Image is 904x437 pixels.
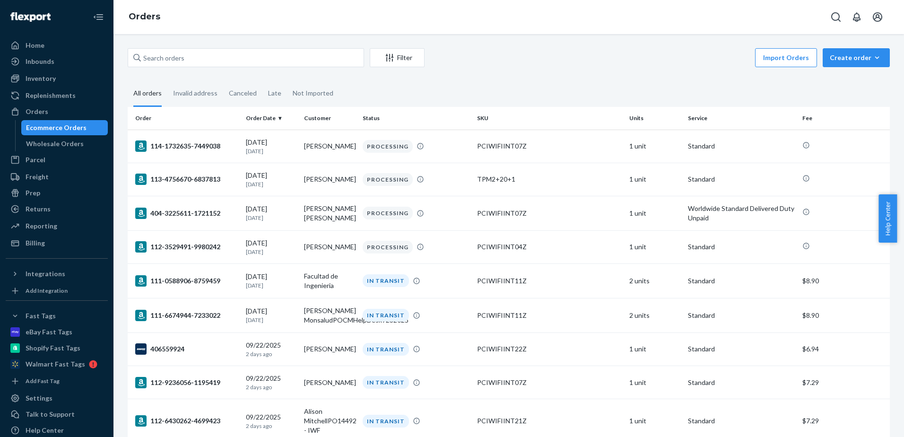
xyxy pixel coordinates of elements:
div: [DATE] [246,138,297,155]
div: Replenishments [26,91,76,100]
td: $8.90 [799,298,890,332]
div: 406559924 [135,343,238,355]
td: 1 unit [626,130,684,163]
div: Canceled [229,81,257,105]
p: [DATE] [246,180,297,188]
td: [PERSON_NAME] MonsaludPOCMHelpDesk9232025 [300,298,359,332]
div: 111-6674944-7233022 [135,310,238,321]
td: [PERSON_NAME] [300,332,359,366]
div: Parcel [26,155,45,165]
a: Add Integration [6,285,108,297]
p: Standard [688,242,795,252]
div: PCIWIFIINT04Z [477,242,622,252]
div: PCIWIFIINT07Z [477,209,622,218]
th: Order [128,107,242,130]
div: Invalid address [173,81,217,105]
a: Freight [6,169,108,184]
th: SKU [473,107,626,130]
span: Chat [21,7,40,15]
th: Status [359,107,473,130]
p: 2 days ago [246,422,297,430]
div: IN TRANSIT [363,274,409,287]
p: [DATE] [246,281,297,289]
div: Home [26,41,44,50]
a: Reporting [6,218,108,234]
img: Flexport logo [10,12,51,22]
div: TPM2+20+1 [477,175,622,184]
div: [DATE] [246,238,297,256]
p: Standard [688,378,795,387]
div: Integrations [26,269,65,279]
div: 114-1732635-7449038 [135,140,238,152]
p: Standard [688,311,795,320]
div: [DATE] [246,171,297,188]
div: 09/22/2025 [246,374,297,391]
div: 09/22/2025 [246,412,297,430]
button: Fast Tags [6,308,108,323]
div: Orders [26,107,48,116]
div: [DATE] [246,306,297,324]
div: 404-3225611-1721152 [135,208,238,219]
a: Orders [6,104,108,119]
input: Search orders [128,48,364,67]
p: Worldwide Standard Delivered Duty Unpaid [688,204,795,223]
td: [PERSON_NAME] [300,366,359,399]
div: IN TRANSIT [363,415,409,428]
p: [DATE] [246,316,297,324]
div: Fast Tags [26,311,56,321]
th: Fee [799,107,890,130]
div: Filter [370,53,424,62]
div: PCIWIFIINT07Z [477,378,622,387]
div: Returns [26,204,51,214]
a: Returns [6,201,108,217]
div: Inventory [26,74,56,83]
p: 2 days ago [246,350,297,358]
div: Create order [830,53,883,62]
div: Shopify Fast Tags [26,343,80,353]
div: PCIWIFIINT22Z [477,344,622,354]
button: Filter [370,48,425,67]
div: Inbounds [26,57,54,66]
div: IN TRANSIT [363,343,409,356]
p: Standard [688,416,795,426]
a: Inbounds [6,54,108,69]
div: 09/22/2025 [246,341,297,358]
div: Help Center [26,426,64,435]
td: 1 unit [626,196,684,230]
p: [DATE] [246,214,297,222]
p: [DATE] [246,147,297,155]
button: Create order [823,48,890,67]
div: Add Fast Tag [26,377,60,385]
a: Orders [129,11,160,22]
button: Integrations [6,266,108,281]
div: Customer [304,114,355,122]
div: Wholesale Orders [26,139,84,149]
a: Walmart Fast Tags [6,357,108,372]
th: Units [626,107,684,130]
a: Prep [6,185,108,201]
a: Ecommerce Orders [21,120,108,135]
a: Home [6,38,108,53]
div: Settings [26,393,52,403]
a: Add Fast Tag [6,376,108,387]
div: Add Integration [26,287,68,295]
div: 113-4756670-6837813 [135,174,238,185]
a: eBay Fast Tags [6,324,108,340]
td: $6.94 [799,332,890,366]
td: 1 unit [626,230,684,263]
div: eBay Fast Tags [26,327,72,337]
th: Order Date [242,107,301,130]
div: Talk to Support [26,410,75,419]
div: 112-9236056-1195419 [135,377,238,388]
td: $8.90 [799,263,890,298]
td: [PERSON_NAME] [PERSON_NAME] [300,196,359,230]
button: Open account menu [868,8,887,26]
td: [PERSON_NAME] [300,163,359,196]
td: Facultad de Ingenieria [300,263,359,298]
div: [DATE] [246,204,297,222]
div: Ecommerce Orders [26,123,87,132]
div: Walmart Fast Tags [26,359,85,369]
p: Standard [688,175,795,184]
div: Freight [26,172,49,182]
div: Reporting [26,221,57,231]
